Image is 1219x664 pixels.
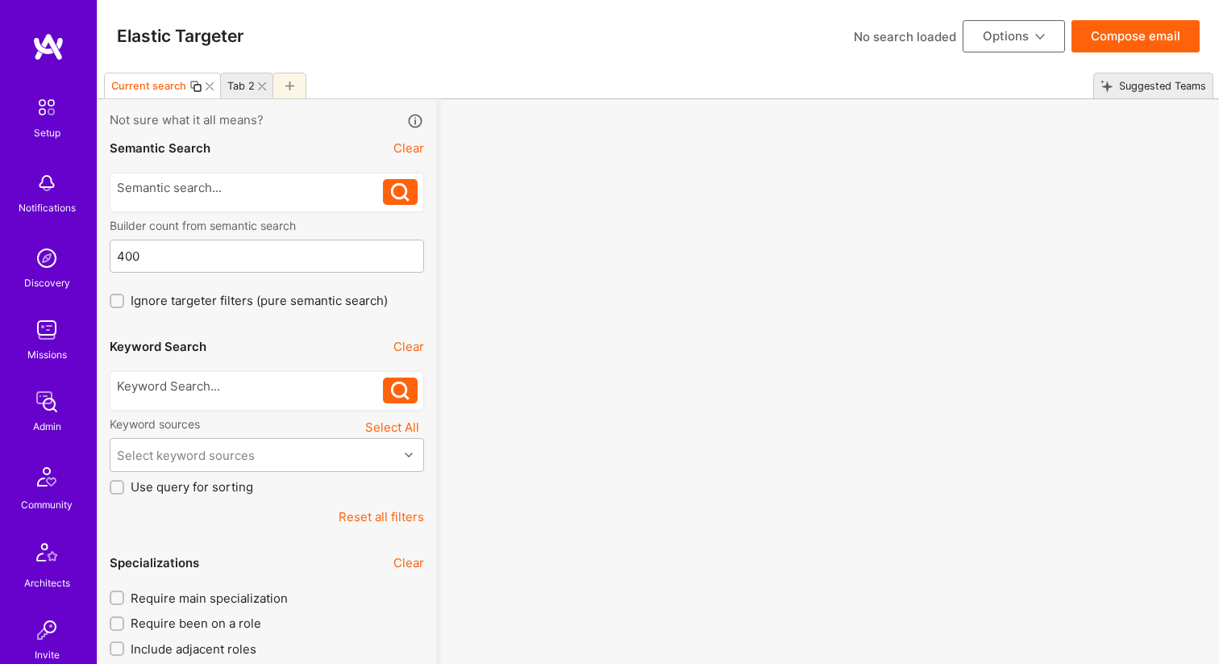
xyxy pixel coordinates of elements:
[31,314,63,346] img: teamwork
[30,90,64,124] img: setup
[405,451,413,459] i: icon Chevron
[393,554,424,571] button: Clear
[110,416,200,432] label: Keyword sources
[391,382,410,400] i: icon Search
[110,111,264,130] span: Not sure what it all means?
[393,338,424,355] button: Clear
[27,346,67,363] div: Missions
[1071,20,1200,52] button: Compose email
[110,140,210,157] div: Semantic Search
[27,536,66,574] img: Architects
[963,20,1065,52] button: Options
[339,508,424,525] button: Reset all filters
[34,124,60,141] div: Setup
[393,140,424,157] button: Clear
[1113,74,1206,98] div: Suggested Teams
[111,80,186,92] div: Current search
[33,418,61,435] div: Admin
[258,82,266,90] i: icon Close
[24,274,70,291] div: Discovery
[110,554,199,571] div: Specializations
[35,646,60,663] div: Invite
[131,641,256,658] span: Include adjacent roles
[1035,32,1045,42] i: icon ArrowDownBlack
[31,167,63,199] img: bell
[131,292,388,309] span: Ignore targeter filters (pure semantic search)
[117,26,243,46] h3: Elastic Targeter
[27,457,66,496] img: Community
[189,80,202,93] i: icon Copy
[19,199,76,216] div: Notifications
[1100,80,1113,92] i: icon SuggestedTeamsInactive
[24,574,70,591] div: Architects
[110,218,424,233] label: Builder count from semantic search
[360,416,424,438] button: Select All
[21,496,73,513] div: Community
[31,614,63,646] img: Invite
[117,447,255,464] div: Select keyword sources
[854,28,956,45] div: No search loaded
[131,478,253,495] span: Use query for sorting
[131,590,288,607] span: Require main specialization
[391,183,410,202] i: icon Search
[227,80,255,92] div: Tab 2
[131,615,261,632] span: Require been on a role
[31,242,63,274] img: discovery
[406,112,425,131] i: icon Info
[206,82,214,90] i: icon Close
[110,338,206,355] div: Keyword Search
[285,81,294,90] i: icon Plus
[31,386,63,418] img: admin teamwork
[32,32,64,61] img: logo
